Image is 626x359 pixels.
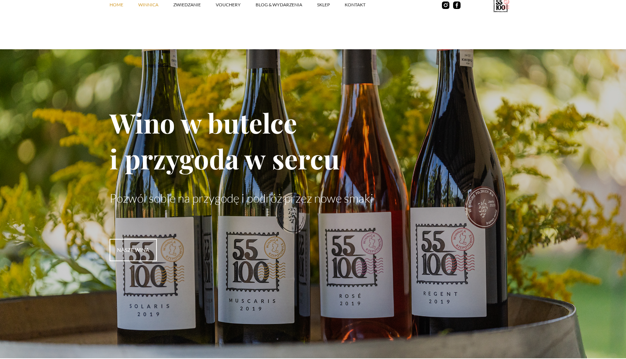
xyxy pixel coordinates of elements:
a: nasze wina [110,239,157,261]
h1: Wino w butelce i przygoda w sercu [110,104,516,176]
p: Pozwól sobie na przygodę i podróż przez nowe smaki [110,191,516,205]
